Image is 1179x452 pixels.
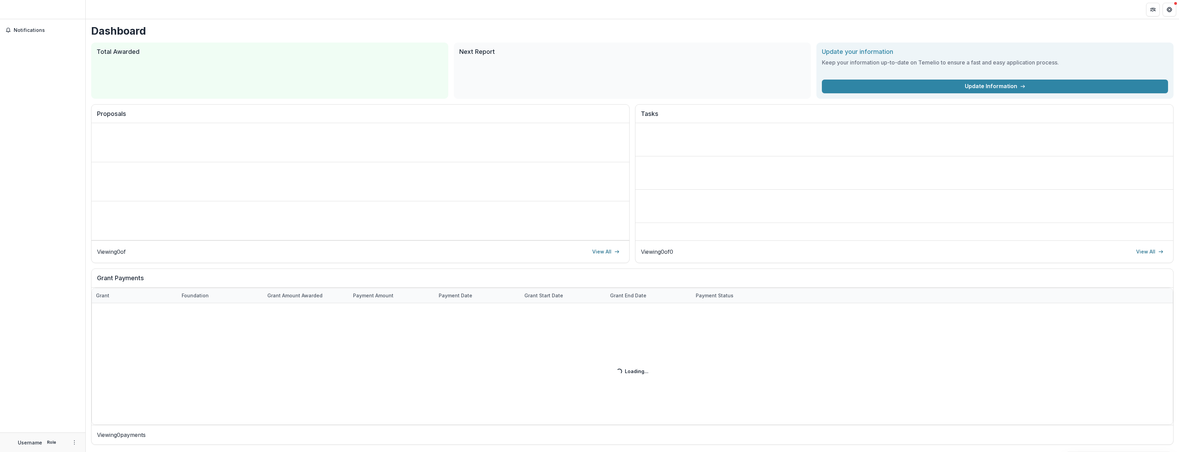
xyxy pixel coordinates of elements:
h2: Proposals [97,110,624,123]
p: Role [45,439,58,445]
button: Get Help [1163,3,1176,16]
p: Viewing 0 of 0 [641,248,673,256]
h2: Next Report [459,48,805,56]
h1: Dashboard [91,25,1174,37]
p: Viewing 0 of [97,248,126,256]
p: Username [18,439,42,446]
button: Partners [1146,3,1160,16]
a: View All [1132,246,1168,257]
button: More [70,438,78,447]
a: View All [588,246,624,257]
h3: Keep your information up-to-date on Temelio to ensure a fast and easy application process. [822,58,1168,67]
button: Notifications [3,25,83,36]
span: Notifications [14,27,80,33]
h2: Tasks [641,110,1168,123]
h2: Total Awarded [97,48,443,56]
p: Viewing 0 payments [97,431,1168,439]
h2: Grant Payments [97,274,1168,287]
h2: Update your information [822,48,1168,56]
a: Update Information [822,80,1168,93]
